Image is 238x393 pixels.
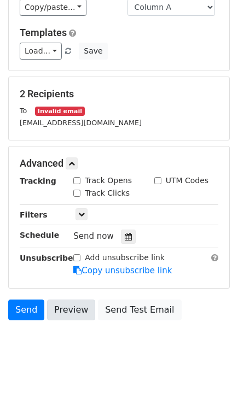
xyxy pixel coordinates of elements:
[20,157,218,169] h5: Advanced
[35,107,84,116] small: Invalid email
[20,43,62,60] a: Load...
[166,175,208,186] label: UTM Codes
[20,27,67,38] a: Templates
[73,231,114,241] span: Send now
[20,231,59,239] strong: Schedule
[20,119,142,127] small: [EMAIL_ADDRESS][DOMAIN_NAME]
[20,88,218,100] h5: 2 Recipients
[85,252,165,263] label: Add unsubscribe link
[20,210,48,219] strong: Filters
[79,43,107,60] button: Save
[98,300,181,320] a: Send Test Email
[85,187,130,199] label: Track Clicks
[183,341,238,393] iframe: Chat Widget
[20,254,73,262] strong: Unsubscribe
[73,266,172,275] a: Copy unsubscribe link
[8,300,44,320] a: Send
[20,177,56,185] strong: Tracking
[85,175,132,186] label: Track Opens
[47,300,95,320] a: Preview
[20,107,27,115] small: To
